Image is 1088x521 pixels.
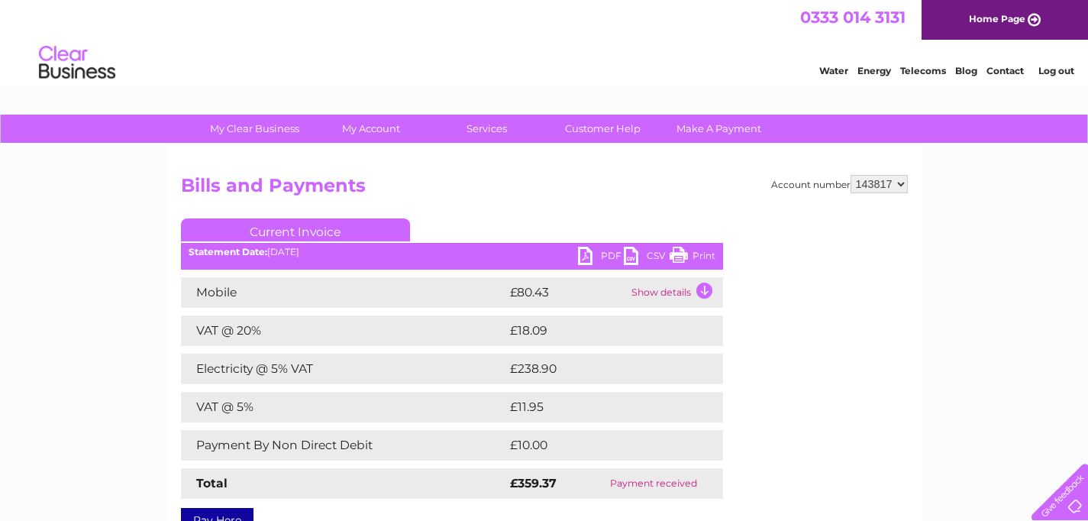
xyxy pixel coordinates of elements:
[857,65,891,76] a: Energy
[181,247,723,257] div: [DATE]
[181,430,506,461] td: Payment By Non Direct Debit
[628,277,723,308] td: Show details
[181,175,908,204] h2: Bills and Payments
[540,115,666,143] a: Customer Help
[506,392,689,422] td: £11.95
[578,247,624,269] a: PDF
[986,65,1024,76] a: Contact
[192,115,318,143] a: My Clear Business
[656,115,782,143] a: Make A Payment
[800,8,906,27] a: 0333 014 3131
[624,247,670,269] a: CSV
[181,354,506,384] td: Electricity @ 5% VAT
[771,175,908,193] div: Account number
[585,468,723,499] td: Payment received
[955,65,977,76] a: Blog
[506,430,692,461] td: £10.00
[181,277,506,308] td: Mobile
[181,392,506,422] td: VAT @ 5%
[424,115,550,143] a: Services
[510,476,557,490] strong: £359.37
[38,40,116,86] img: logo.png
[670,247,715,269] a: Print
[189,246,267,257] b: Statement Date:
[506,277,628,308] td: £80.43
[184,8,906,74] div: Clear Business is a trading name of Verastar Limited (registered in [GEOGRAPHIC_DATA] No. 3667643...
[819,65,848,76] a: Water
[196,476,228,490] strong: Total
[308,115,434,143] a: My Account
[900,65,946,76] a: Telecoms
[1038,65,1074,76] a: Log out
[181,316,506,346] td: VAT @ 20%
[506,316,692,346] td: £18.09
[506,354,696,384] td: £238.90
[181,218,410,241] a: Current Invoice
